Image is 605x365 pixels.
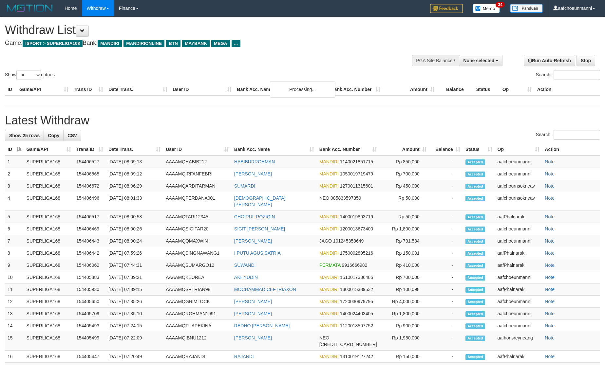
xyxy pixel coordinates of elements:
td: SUPERLIGA168 [24,259,74,271]
td: [DATE] 08:09:13 [106,155,163,168]
td: SUPERLIGA168 [24,271,74,283]
td: 154406568 [74,168,106,180]
td: aafPhalnarak [495,211,542,223]
td: AAAAMQIRFANFEBRI [163,168,232,180]
th: Bank Acc. Number [328,83,383,96]
td: 5 [5,211,24,223]
h1: Withdraw List [5,24,397,37]
th: Amount [383,83,437,96]
span: Accepted [465,263,485,268]
td: [DATE] 08:01:33 [106,192,163,211]
a: SUWANDI [234,263,256,268]
th: Trans ID: activate to sort column ascending [74,143,106,155]
td: 154406527 [74,155,106,168]
td: 154406496 [74,192,106,211]
td: 16 [5,351,24,363]
td: AAAAMQTARI12345 [163,211,232,223]
span: MANDIRI [319,250,339,256]
td: Rp 450,000 [380,180,429,192]
th: Status [474,83,500,96]
a: REDHO [PERSON_NAME] [234,323,290,328]
td: - [429,155,463,168]
td: 154405499 [74,332,106,351]
img: MOTION_logo.png [5,3,55,13]
td: - [429,320,463,332]
a: [PERSON_NAME] [234,335,272,340]
label: Show entries [5,70,55,80]
span: 34 [496,2,504,8]
td: SUPERLIGA168 [24,320,74,332]
td: 154406672 [74,180,106,192]
span: Accepted [465,323,485,329]
td: 8 [5,247,24,259]
span: Accepted [465,287,485,293]
td: Rp 150,001 [380,247,429,259]
td: Rp 700,000 [380,271,429,283]
span: Copy 1720030979795 to clipboard [340,299,373,304]
a: [PERSON_NAME] [234,299,272,304]
td: [DATE] 07:59:26 [106,247,163,259]
div: Processing... [270,81,335,98]
a: HABIBURROHMAN [234,159,275,164]
button: None selected [459,55,502,66]
td: AAAAMQTUAPEKINA [163,320,232,332]
th: Action [535,83,600,96]
a: Note [545,183,555,189]
td: [DATE] 08:00:26 [106,223,163,235]
td: AAAAMQROHMAN1991 [163,308,232,320]
td: 3 [5,180,24,192]
a: Note [545,311,555,316]
td: aafPhalnarak [495,247,542,259]
span: NEO [319,335,329,340]
th: Status: activate to sort column ascending [463,143,495,155]
span: Accepted [465,184,485,189]
th: Bank Acc. Name [234,83,328,96]
img: Feedback.jpg [430,4,463,13]
span: Copy 085833597359 to clipboard [331,195,361,201]
td: Rp 150,000 [380,351,429,363]
span: MANDIRI [319,275,339,280]
td: 154405650 [74,296,106,308]
th: Date Trans.: activate to sort column ascending [106,143,163,155]
a: SUMARDI [234,183,255,189]
a: Note [545,250,555,256]
td: [DATE] 07:24:15 [106,320,163,332]
span: Copy 1120018597752 to clipboard [340,323,373,328]
td: 15 [5,332,24,351]
td: [DATE] 08:00:24 [106,235,163,247]
a: Note [545,171,555,176]
input: Search: [554,130,600,140]
span: Accepted [465,227,485,232]
a: Note [545,195,555,201]
td: Rp 1,800,000 [380,223,429,235]
td: 154405883 [74,271,106,283]
td: aafPhalnarak [495,283,542,296]
span: Accepted [465,354,485,360]
a: Note [545,226,555,231]
td: - [429,332,463,351]
td: - [429,259,463,271]
td: Rp 700,000 [380,168,429,180]
a: Note [545,263,555,268]
td: [DATE] 07:39:21 [106,271,163,283]
span: Copy 1750002895216 to clipboard [340,250,373,256]
span: Accepted [465,311,485,317]
span: ... [232,40,240,47]
td: 154406443 [74,235,106,247]
span: Copy [48,133,59,138]
td: 2 [5,168,24,180]
td: aafchoeunmanni [495,223,542,235]
td: [DATE] 08:06:29 [106,180,163,192]
a: Copy [44,130,64,141]
span: Copy 1140021851715 to clipboard [340,159,373,164]
td: AAAAMQSPTRIAN98 [163,283,232,296]
td: 154406442 [74,247,106,259]
td: AAAAMQGRIMLOCK [163,296,232,308]
td: 7 [5,235,24,247]
td: - [429,283,463,296]
a: Show 25 rows [5,130,44,141]
a: [DEMOGRAPHIC_DATA][PERSON_NAME] [234,195,286,207]
td: Rp 410,000 [380,259,429,271]
img: Button%20Memo.svg [473,4,500,13]
a: Note [545,238,555,244]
